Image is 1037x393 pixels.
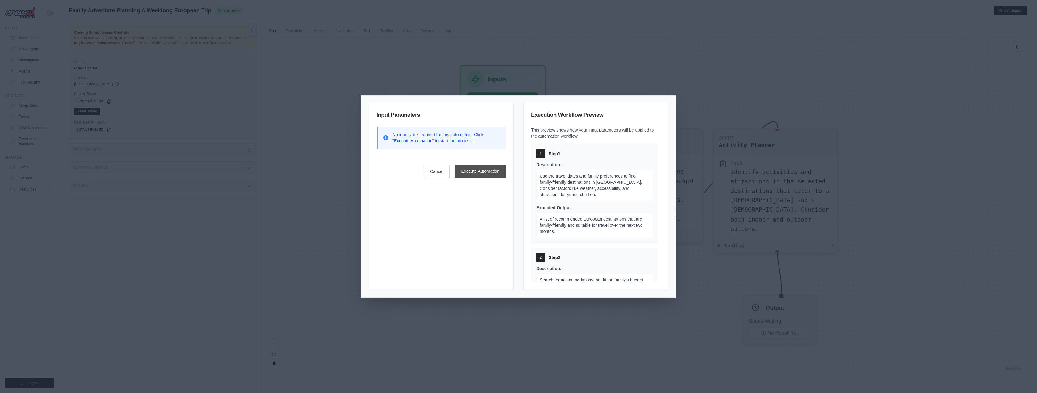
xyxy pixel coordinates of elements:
span: Step 1 [549,151,560,157]
span: Step 2 [549,254,560,261]
span: Expected Output: [536,205,572,210]
p: This preview shows how your input parameters will be applied to the automation workflow: [531,127,660,139]
span: Description: [536,162,562,167]
button: Execute Automation [455,165,506,178]
span: A list of recommended European destinations that are family-friendly and suitable for travel over... [540,217,643,234]
span: 2 [540,255,542,260]
span: Use the travel dates and family preferences to find family-friendly destinations in [GEOGRAPHIC_D... [540,174,642,197]
h3: Execution Workflow Preview [531,111,660,122]
p: No inputs are required for this automation. Click "Execute Automation" to start the process. [392,132,501,144]
h3: Input Parameters [377,111,506,122]
button: Cancel [424,165,450,178]
span: Description: [536,266,562,271]
span: 1 [540,151,542,156]
span: Search for accommodations that fit the family's budget and are located in the recommended destina... [540,277,643,295]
